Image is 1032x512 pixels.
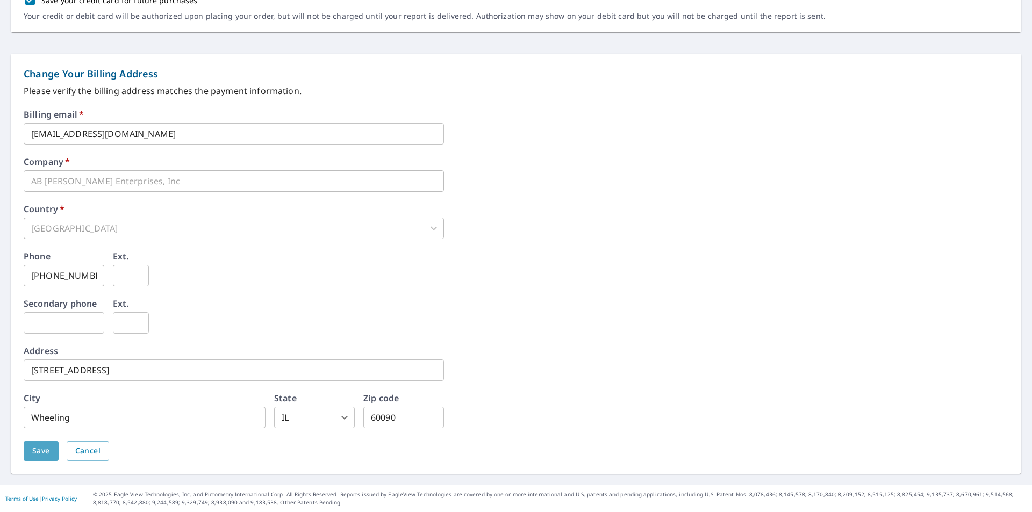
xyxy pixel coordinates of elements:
[32,444,50,458] span: Save
[75,444,101,458] span: Cancel
[24,11,826,21] p: Your credit or debit card will be authorized upon placing your order, but will not be charged unt...
[24,110,84,119] label: Billing email
[24,347,58,355] label: Address
[24,84,1008,97] p: Please verify the billing address matches the payment information.
[363,394,399,402] label: Zip code
[274,394,297,402] label: State
[93,491,1027,507] p: © 2025 Eagle View Technologies, Inc. and Pictometry International Corp. All Rights Reserved. Repo...
[113,252,129,261] label: Ext.
[67,441,109,461] button: Cancel
[24,441,59,461] button: Save
[113,299,129,308] label: Ext.
[24,67,1008,81] p: Change Your Billing Address
[5,495,39,502] a: Terms of Use
[24,157,70,166] label: Company
[24,205,64,213] label: Country
[274,407,355,428] div: IL
[24,252,51,261] label: Phone
[5,495,77,502] p: |
[24,218,444,239] div: [GEOGRAPHIC_DATA]
[24,299,97,308] label: Secondary phone
[24,394,41,402] label: City
[42,495,77,502] a: Privacy Policy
